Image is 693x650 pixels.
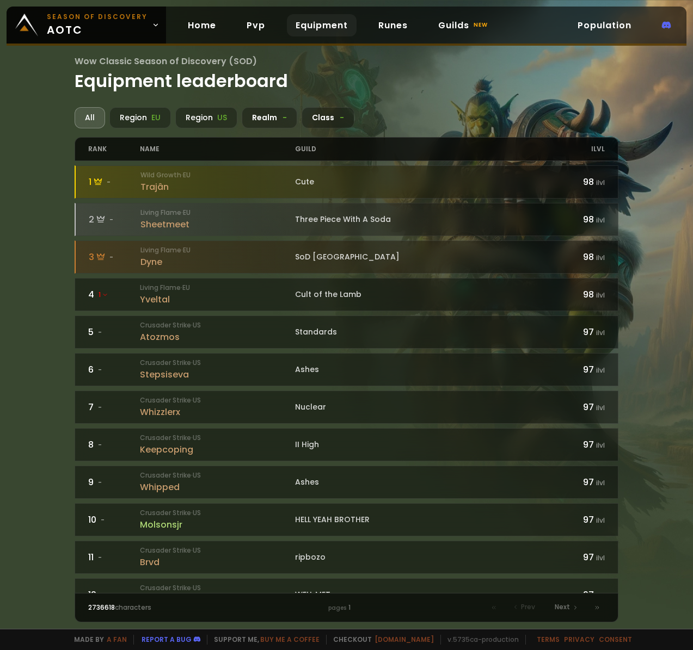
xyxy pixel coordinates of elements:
div: rank [88,138,140,160]
div: Class [302,107,354,128]
div: 1 [217,603,476,612]
a: 9-Crusader Strike·USWhippedAshes97 ilvl [75,466,618,499]
div: Region [109,107,171,128]
div: 5 [88,325,140,339]
small: Crusader Strike · US [140,546,295,555]
small: Wild Growth · EU [140,170,295,180]
div: Nuclear [295,401,554,413]
span: - [283,112,287,123]
span: - [101,590,105,600]
small: ilvl [596,253,605,262]
span: Checkout [326,635,434,645]
small: ilvl [596,553,605,562]
small: ilvl [596,215,605,225]
div: 97 [553,438,605,451]
div: 97 [553,475,605,489]
div: 97 [553,588,605,602]
div: Atozmos [140,330,295,344]
span: Made by [68,635,127,645]
small: ilvl [596,366,605,375]
div: Cult of the Lamb [295,289,554,300]
a: Buy me a coffee [260,635,320,644]
div: 97 [553,513,605,527]
small: Crusader Strike · US [140,395,295,405]
small: Living Flame · EU [140,283,295,293]
span: 1 [99,290,108,300]
div: All [75,107,105,128]
span: Wow Classic Season of Discovery (SOD) [75,54,618,68]
small: Season of Discovery [47,12,148,22]
div: Molsonsjr [140,518,295,531]
a: Home [179,14,225,36]
span: US [217,112,227,123]
div: Whipped [140,480,295,494]
small: Living Flame · EU [140,208,295,218]
div: 98 [553,213,605,226]
div: characters [88,603,217,612]
div: Trajân [140,180,295,194]
div: 3 [89,250,140,264]
a: Season of Discoveryaotc [7,7,166,44]
div: Whizzlerx [140,405,295,419]
div: Realm [242,107,297,128]
small: Crusader Strike · US [140,320,295,330]
div: Ashes [295,476,554,488]
div: Keepcoping [140,443,295,456]
small: Crusader Strike · US [140,508,295,518]
div: 7 [88,400,140,414]
a: Terms [537,635,560,644]
small: pages [328,604,346,612]
span: - [109,252,113,262]
div: 11 [88,550,140,564]
small: ilvl [596,441,605,450]
small: ilvl [596,178,605,187]
div: guild [295,138,554,160]
small: new [471,18,490,32]
a: 6-Crusader Strike·USStepsisevaAshes97 ilvl [75,353,618,386]
div: Dyne [140,255,295,269]
span: - [98,553,102,562]
a: Equipment [287,14,357,36]
span: - [98,365,102,375]
div: 98 [553,250,605,264]
div: Stepsiseva [140,368,295,381]
span: - [101,515,105,525]
a: Pvp [238,14,274,36]
a: Runes [370,14,416,36]
small: ilvl [596,591,605,600]
small: ilvl [596,478,605,487]
span: - [109,215,113,225]
div: name [140,138,295,160]
div: WELL MET [295,589,554,601]
span: - [98,478,102,487]
a: 1-Wild Growth·EUTrajânCute98 ilvl [75,165,618,199]
div: Yveltal [140,293,295,306]
span: v. 5735ca - production [440,635,519,645]
div: 98 [553,288,605,301]
span: Next [555,602,570,612]
small: Crusader Strike · US [140,471,295,480]
span: - [98,440,102,450]
span: - [107,177,111,187]
div: 97 [553,363,605,376]
div: 10 [88,513,140,527]
div: SoD [GEOGRAPHIC_DATA] [295,251,553,263]
div: ilvl [553,138,605,160]
div: ripbozo [295,552,554,563]
span: - [98,403,102,412]
a: a fan [107,635,127,644]
a: 7-Crusader Strike·USWhizzlerxNuclear97 ilvl [75,391,618,424]
div: 8 [88,438,140,451]
small: Crusader Strike · US [140,433,295,443]
small: ilvl [596,328,605,337]
div: 9 [88,475,140,489]
div: 12 [88,588,140,602]
a: Report a bug [142,635,192,644]
div: Ashes [295,364,554,375]
div: 6 [88,363,140,376]
small: Crusader Strike · US [140,583,295,593]
span: Prev [521,602,535,612]
div: HELL YEAH BROTHER [295,514,554,525]
div: 98 [553,175,605,189]
span: Support me, [207,635,320,645]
